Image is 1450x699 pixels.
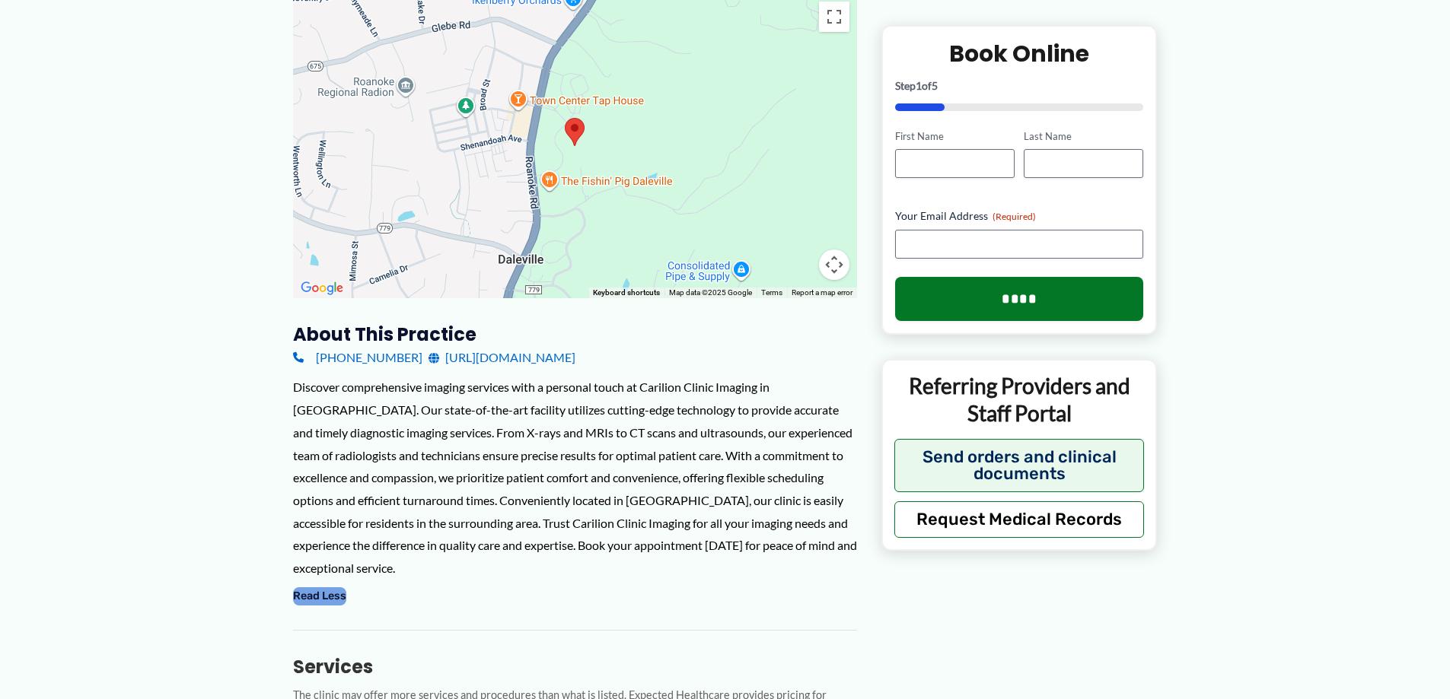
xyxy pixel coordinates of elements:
button: Toggle fullscreen view [819,2,849,32]
span: (Required) [993,211,1036,222]
div: Discover comprehensive imaging services with a personal touch at Carilion Clinic Imaging in [GEOG... [293,376,857,579]
button: Request Medical Records [894,500,1145,537]
a: [PHONE_NUMBER] [293,346,422,369]
label: Last Name [1024,129,1143,143]
span: 5 [932,78,938,91]
label: First Name [895,129,1015,143]
a: Report a map error [792,288,852,297]
h3: About this practice [293,322,857,346]
img: Google [297,278,347,298]
a: Open this area in Google Maps (opens a new window) [297,278,347,298]
p: Step of [895,80,1144,91]
h3: Services [293,655,857,678]
button: Read Less [293,587,346,605]
p: Referring Providers and Staff Portal [894,372,1145,427]
button: Send orders and clinical documents [894,438,1145,491]
h2: Book Online [895,38,1144,68]
button: Keyboard shortcuts [593,288,660,298]
a: Terms (opens in new tab) [761,288,782,297]
span: 1 [916,78,922,91]
a: [URL][DOMAIN_NAME] [429,346,575,369]
span: Map data ©2025 Google [669,288,752,297]
label: Your Email Address [895,208,1144,224]
button: Map camera controls [819,249,849,280]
